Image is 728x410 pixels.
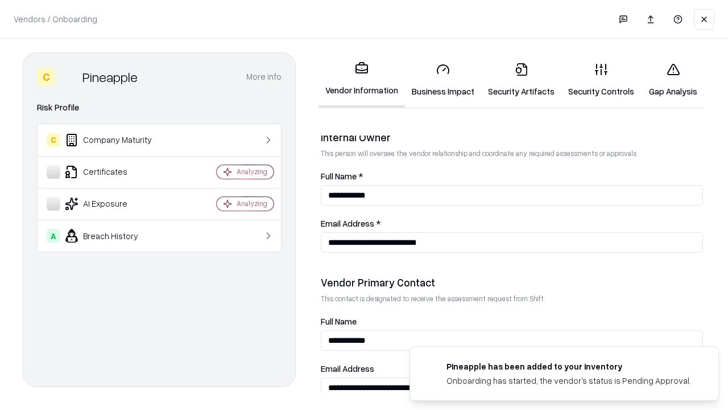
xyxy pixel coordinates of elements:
div: Pineapple [82,68,138,86]
a: Vendor Information [318,52,405,108]
a: Security Controls [561,54,641,106]
div: Risk Profile [37,101,282,114]
div: Breach History [47,229,183,243]
label: Email Address [321,364,703,373]
div: Pineapple has been added to your inventory [446,360,691,372]
div: Analyzing [237,199,267,208]
div: Onboarding has started, the vendor's status is Pending Approval. [446,375,691,387]
div: Vendor Primary Contact [321,276,703,289]
img: pineappleenergy.com [424,360,437,374]
div: Certificates [47,165,183,179]
label: Email Address * [321,219,703,228]
a: Gap Analysis [641,54,705,106]
button: More info [246,67,282,87]
p: This contact is designated to receive the assessment request from Shift [321,294,703,304]
p: This person will oversee the vendor relationship and coordinate any required assessments or appro... [321,149,703,158]
label: Full Name [321,317,703,326]
div: Company Maturity [47,133,183,147]
a: Security Artifacts [481,54,561,106]
a: Business Impact [405,54,481,106]
div: C [37,68,55,86]
div: A [47,229,60,243]
label: Full Name * [321,172,703,181]
div: Analyzing [237,167,267,177]
p: Vendors / Onboarding [14,13,97,25]
div: AI Exposure [47,197,183,211]
div: C [47,133,60,147]
div: Internal Owner [321,130,703,144]
img: Pineapple [60,68,78,86]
